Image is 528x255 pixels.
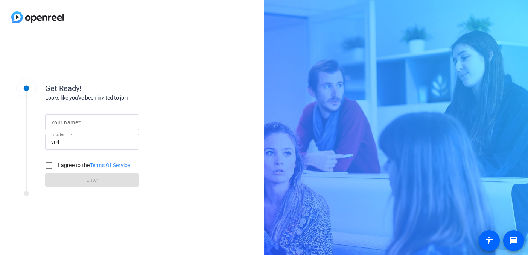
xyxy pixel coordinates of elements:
mat-icon: message [509,236,518,245]
a: Terms Of Service [90,162,130,168]
label: I agree to the [56,161,130,169]
mat-label: Session ID [51,133,70,137]
mat-label: Your name [51,119,78,125]
div: Looks like you've been invited to join [45,94,196,102]
mat-icon: accessibility [485,236,494,245]
div: Get Ready! [45,83,196,94]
